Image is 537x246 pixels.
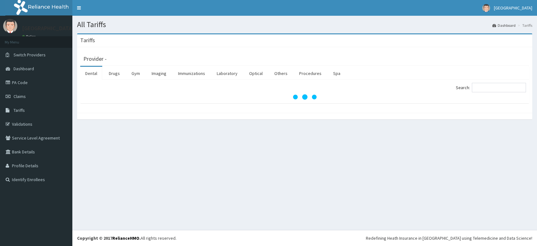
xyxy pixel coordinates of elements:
[147,67,171,80] a: Imaging
[72,230,537,246] footer: All rights reserved.
[126,67,145,80] a: Gym
[104,67,125,80] a: Drugs
[14,94,26,99] span: Claims
[482,4,490,12] img: User Image
[173,67,210,80] a: Immunizations
[244,67,268,80] a: Optical
[292,84,317,110] svg: audio-loading
[3,19,17,33] img: User Image
[456,83,526,92] label: Search:
[83,56,107,62] h3: Provider -
[494,5,532,11] span: [GEOGRAPHIC_DATA]
[516,23,532,28] li: Tariffs
[492,23,516,28] a: Dashboard
[22,26,74,31] p: [GEOGRAPHIC_DATA]
[212,67,243,80] a: Laboratory
[269,67,293,80] a: Others
[294,67,327,80] a: Procedures
[77,235,141,241] strong: Copyright © 2017 .
[112,235,139,241] a: RelianceHMO
[366,235,532,241] div: Redefining Heath Insurance in [GEOGRAPHIC_DATA] using Telemedicine and Data Science!
[80,37,95,43] h3: Tariffs
[80,67,102,80] a: Dental
[14,107,25,113] span: Tariffs
[328,67,345,80] a: Spa
[77,20,532,29] h1: All Tariffs
[14,66,34,72] span: Dashboard
[472,83,526,92] input: Search:
[14,52,46,58] span: Switch Providers
[22,34,37,39] a: Online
